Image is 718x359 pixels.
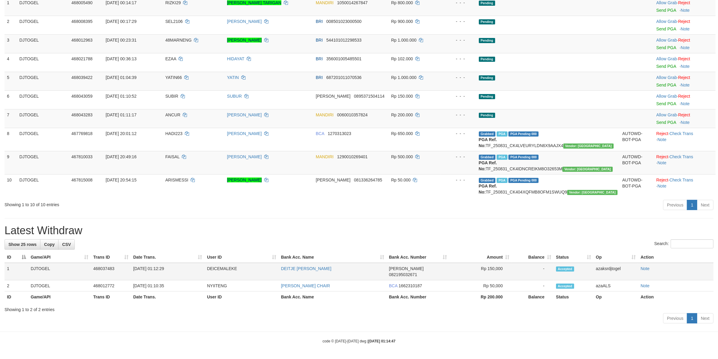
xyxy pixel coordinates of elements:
[71,94,93,99] span: 468043059
[638,291,713,303] th: Action
[326,19,362,24] span: Copy 008501023000500 to clipboard
[106,75,136,80] span: [DATE] 01:04:39
[17,53,69,72] td: DJTOGEL
[656,56,678,61] span: ·
[106,56,136,61] span: [DATE] 00:36:13
[5,199,295,208] div: Showing 1 to 10 of 10 entries
[391,94,413,99] span: Rp 150.000
[443,18,474,24] div: - - -
[5,72,17,90] td: 5
[554,291,593,303] th: Status
[512,263,553,280] td: -
[5,151,17,174] td: 9
[657,137,666,142] a: Note
[5,109,17,128] td: 7
[387,252,449,263] th: Bank Acc. Number: activate to sort column ascending
[479,131,496,137] span: Grabbed
[5,90,17,109] td: 6
[165,75,182,80] span: YATIN66
[663,200,687,210] a: Previous
[389,266,424,271] span: [PERSON_NAME]
[337,154,368,159] span: Copy 1290010269401 to clipboard
[620,174,654,197] td: AUTOWD-BOT-PGA
[17,128,69,151] td: DJTOGEL
[91,252,131,263] th: Trans ID: activate to sort column ascending
[678,94,690,99] a: Reject
[391,178,411,182] span: Rp 50.000
[17,109,69,128] td: DJTOGEL
[205,252,279,263] th: User ID: activate to sort column ascending
[71,56,93,61] span: 468021788
[497,131,507,137] span: Marked by azaksrdjtogel
[17,34,69,53] td: DJTOGEL
[165,38,191,43] span: 48MARNENG
[165,19,183,24] span: SEL2106
[554,252,593,263] th: Status: activate to sort column ascending
[40,239,59,250] a: Copy
[316,154,334,159] span: MANDIRI
[476,174,620,197] td: TF_250831_CK404XQFMB8OFM1SWUQ9
[669,154,693,159] a: Check Trans
[654,72,716,90] td: ·
[479,160,497,171] b: PGA Ref. No:
[281,266,331,271] a: DEITJE [PERSON_NAME]
[17,72,69,90] td: DJTOGEL
[106,38,136,43] span: [DATE] 00:23:31
[443,177,474,183] div: - - -
[479,38,495,43] span: Pending
[638,252,713,263] th: Action
[323,339,396,343] small: code © [DATE]-[DATE] dwg |
[227,178,262,182] a: [PERSON_NAME]
[316,178,350,182] span: [PERSON_NAME]
[656,120,676,125] a: Send PGA
[316,38,323,43] span: BRI
[556,266,574,272] span: Accepted
[227,56,244,61] a: HIDAYAT
[656,19,678,24] span: ·
[512,252,553,263] th: Balance: activate to sort column ascending
[227,0,281,5] a: [PERSON_NAME] TARIGAN
[697,200,713,210] a: Next
[106,154,136,159] span: [DATE] 20:49:16
[5,34,17,53] td: 3
[71,112,93,117] span: 468043283
[656,131,669,136] a: Reject
[58,239,75,250] a: CSV
[479,57,495,62] span: Pending
[656,38,677,43] a: Allow Grab
[391,56,413,61] span: Rp 102.000
[497,155,507,160] span: Marked by azaksrdjtogel
[479,113,495,118] span: Pending
[443,112,474,118] div: - - -
[326,75,362,80] span: Copy 687201011070536 to clipboard
[678,75,690,80] a: Reject
[656,75,678,80] span: ·
[681,27,690,31] a: Note
[328,131,351,136] span: Copy 1270313023 to clipboard
[593,280,638,291] td: azaALS
[316,131,324,136] span: BCA
[71,131,93,136] span: 467769818
[28,252,91,263] th: Game/API: activate to sort column ascending
[443,93,474,99] div: - - -
[449,291,512,303] th: Rp 200.000
[71,75,93,80] span: 468039422
[8,242,36,247] span: Show 25 rows
[316,112,334,117] span: MANDIRI
[389,283,397,288] span: BCA
[106,94,136,99] span: [DATE] 01:10:52
[654,151,716,174] td: · ·
[656,75,677,80] a: Allow Grab
[391,19,413,24] span: Rp 900.000
[656,83,676,87] a: Send PGA
[697,313,713,323] a: Next
[593,263,638,280] td: azaksrdjtogel
[316,56,323,61] span: BRI
[656,38,678,43] span: ·
[654,109,716,128] td: ·
[641,283,650,288] a: Note
[656,56,677,61] a: Allow Grab
[479,184,497,194] b: PGA Ref. No:
[165,0,181,5] span: RIZKI29
[681,64,690,69] a: Note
